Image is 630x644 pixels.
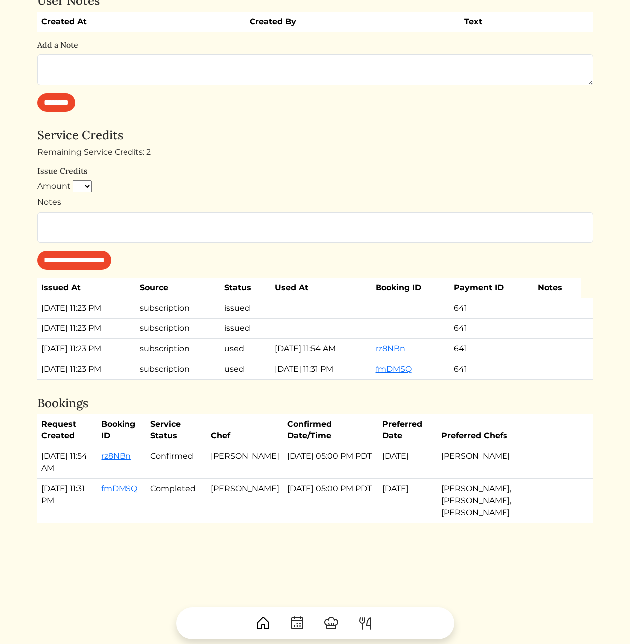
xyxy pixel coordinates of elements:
a: fmDMSQ [376,364,412,374]
td: issued [220,298,271,318]
th: Status [220,278,271,298]
h4: Service Credits [37,128,593,143]
img: ForkKnife-55491504ffdb50bab0c1e09e7649658475375261d09fd45db06cec23bce548bf.svg [357,615,373,631]
th: Notes [534,278,581,298]
td: [PERSON_NAME] [437,446,585,479]
td: [PERSON_NAME] [207,446,283,479]
img: ChefHat-a374fb509e4f37eb0702ca99f5f64f3b6956810f32a249b33092029f8484b388.svg [323,615,339,631]
td: [DATE] 11:23 PM [37,318,136,338]
th: Text [460,12,562,32]
td: [DATE] 11:54 AM [271,338,371,359]
th: Used At [271,278,371,298]
img: CalendarDots-5bcf9d9080389f2a281d69619e1c85352834be518fbc73d9501aef674afc0d57.svg [289,615,305,631]
td: [PERSON_NAME], [PERSON_NAME], [PERSON_NAME] [437,479,585,523]
td: [DATE] 05:00 PM PDT [283,479,378,523]
a: rz8NBn [101,451,131,461]
td: [DATE] 11:23 PM [37,338,136,359]
td: used [220,338,271,359]
td: [DATE] [378,446,437,479]
a: fmDMSQ [101,484,137,493]
a: rz8NBn [376,344,405,353]
td: used [220,359,271,379]
h6: Issue Credits [37,166,593,176]
td: subscription [136,318,220,338]
td: 641 [450,359,534,379]
h4: Bookings [37,396,593,411]
td: [DATE] 11:23 PM [37,298,136,318]
th: Confirmed Date/Time [283,414,378,446]
td: issued [220,318,271,338]
div: Remaining Service Credits: 2 [37,146,593,158]
th: Booking ID [372,278,450,298]
th: Preferred Date [378,414,437,446]
td: [DATE] 11:31 PM [271,359,371,379]
td: [DATE] 11:23 PM [37,359,136,379]
td: 641 [450,338,534,359]
th: Created At [37,12,246,32]
th: Service Status [146,414,207,446]
label: Amount [37,180,71,192]
th: Created By [246,12,460,32]
td: Confirmed [146,446,207,479]
th: Preferred Chefs [437,414,585,446]
td: [DATE] 11:54 AM [37,446,98,479]
th: Booking ID [97,414,146,446]
td: [PERSON_NAME] [207,479,283,523]
h6: Add a Note [37,40,593,50]
td: 641 [450,318,534,338]
th: Payment ID [450,278,534,298]
td: subscription [136,298,220,318]
td: [DATE] 05:00 PM PDT [283,446,378,479]
td: [DATE] [378,479,437,523]
td: Completed [146,479,207,523]
td: 641 [450,298,534,318]
img: House-9bf13187bcbb5817f509fe5e7408150f90897510c4275e13d0d5fca38e0b5951.svg [255,615,271,631]
th: Chef [207,414,283,446]
td: subscription [136,359,220,379]
td: subscription [136,338,220,359]
th: Request Created [37,414,98,446]
th: Source [136,278,220,298]
label: Notes [37,196,61,208]
td: [DATE] 11:31 PM [37,479,98,523]
th: Issued At [37,278,136,298]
